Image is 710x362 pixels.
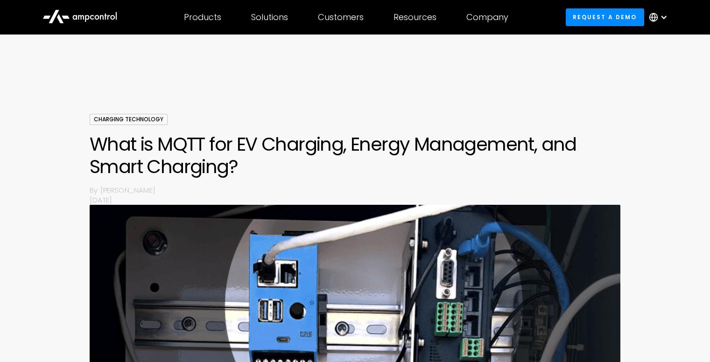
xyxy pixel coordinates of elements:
[466,12,508,22] div: Company
[394,12,436,22] div: Resources
[318,12,364,22] div: Customers
[184,12,221,22] div: Products
[90,114,168,125] div: Charging Technology
[90,195,620,205] p: [DATE]
[566,8,644,26] a: Request a demo
[90,133,620,178] h1: What is MQTT for EV Charging, Energy Management, and Smart Charging?
[100,185,620,195] p: [PERSON_NAME]
[90,185,100,195] p: By
[251,12,288,22] div: Solutions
